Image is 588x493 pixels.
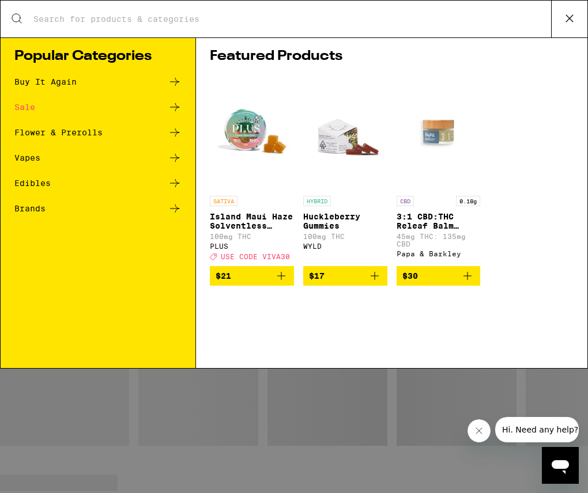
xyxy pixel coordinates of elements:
[14,151,182,165] a: Vapes
[303,233,387,240] p: 100mg THC
[303,75,387,266] a: Open page for Huckleberry Gummies from WYLD
[33,14,551,24] input: Search for products & categories
[14,154,40,162] div: Vapes
[303,212,387,230] p: Huckleberry Gummies
[210,196,238,206] p: SATIVA
[14,204,46,213] div: Brands
[210,212,294,230] p: Island Maui Haze Solventless Gummies
[14,100,182,114] a: Sale
[14,50,182,63] h1: Popular Categories
[14,126,182,139] a: Flower & Prerolls
[210,50,574,63] h1: Featured Products
[468,419,491,442] iframe: Close message
[397,75,481,266] a: Open page for 3:1 CBD:THC Releaf Balm (15ml) - 180mg from Papa & Barkley
[221,253,290,260] span: USE CODE VIVA30
[495,417,579,442] iframe: Message from company
[14,202,182,215] a: Brands
[14,78,77,86] div: Buy It Again
[14,103,35,111] div: Sale
[14,176,182,190] a: Edibles
[303,266,387,286] button: Add to bag
[14,128,103,136] div: Flower & Prerolls
[14,179,51,187] div: Edibles
[402,271,418,280] span: $30
[210,242,294,250] div: PLUS
[542,447,579,484] iframe: Button to launch messaging window
[397,212,481,230] p: 3:1 CBD:THC Releaf Balm (15ml) - 180mg
[303,75,387,190] img: WYLD - Huckleberry Gummies
[210,233,294,240] p: 100mg THC
[397,233,481,248] p: 45mg THC: 135mg CBD
[303,196,331,206] p: HYBRID
[456,196,480,206] p: 0.18g
[397,250,481,257] div: Papa & Barkley
[210,75,294,266] a: Open page for Island Maui Haze Solventless Gummies from PLUS
[309,271,325,280] span: $17
[14,75,182,89] a: Buy It Again
[397,196,414,206] p: CBD
[397,75,481,190] img: Papa & Barkley - 3:1 CBD:THC Releaf Balm (15ml) - 180mg
[210,75,294,190] img: PLUS - Island Maui Haze Solventless Gummies
[303,242,387,250] div: WYLD
[397,266,481,286] button: Add to bag
[210,266,294,286] button: Add to bag
[216,271,231,280] span: $21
